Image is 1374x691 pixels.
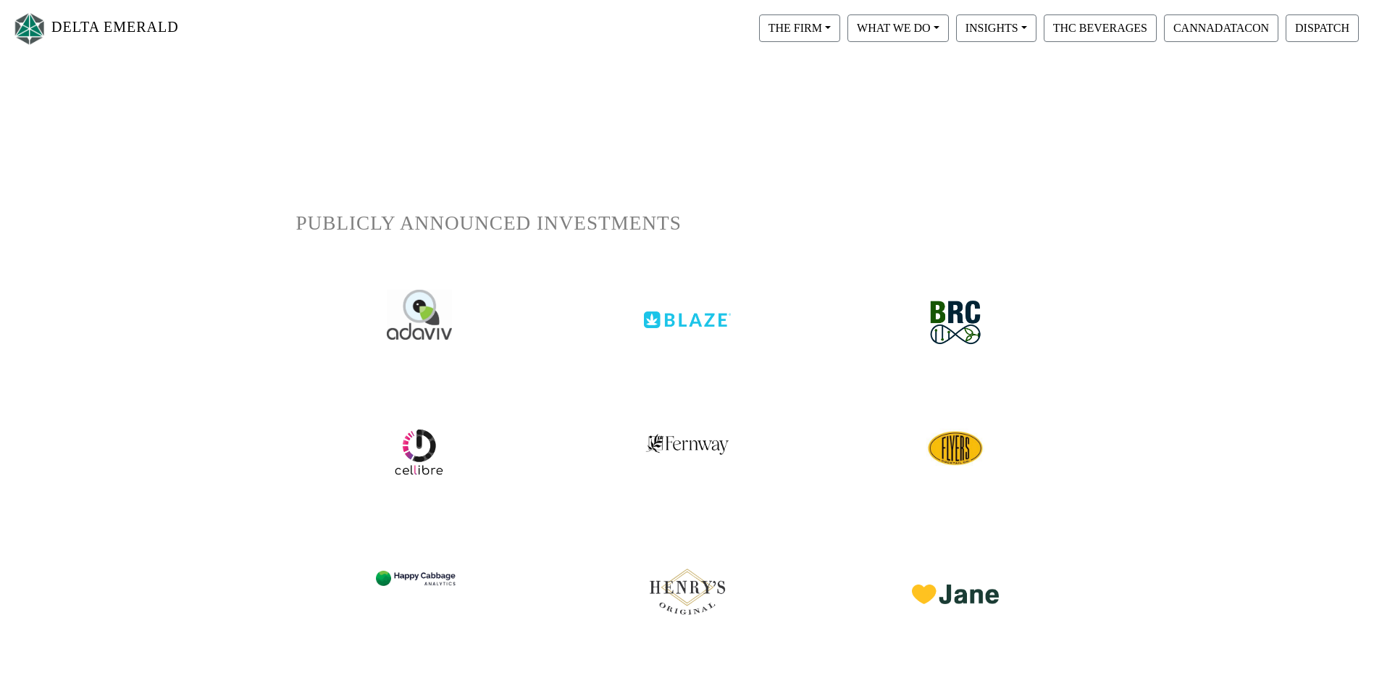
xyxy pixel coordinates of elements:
a: DISPATCH [1282,21,1362,33]
button: CANNADATACON [1164,14,1278,42]
img: jane [912,548,999,604]
a: THC BEVERAGES [1040,21,1160,33]
img: brc [919,290,992,356]
button: INSIGHTS [956,14,1036,42]
button: WHAT WE DO [847,14,949,42]
button: DISPATCH [1286,14,1359,42]
a: DELTA EMERALD [12,6,179,51]
img: henrys [644,548,731,621]
img: adaviv [387,290,452,340]
button: THC BEVERAGES [1044,14,1157,42]
a: CANNADATACON [1160,21,1282,33]
img: cellibre [393,427,444,477]
h1: PUBLICLY ANNOUNCED INVESTMENTS [296,212,1078,235]
img: Logo [12,9,48,48]
img: cellibre [926,419,984,477]
button: THE FIRM [759,14,840,42]
img: fernway [645,419,729,456]
img: hca [376,548,463,601]
img: blaze [644,290,731,328]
